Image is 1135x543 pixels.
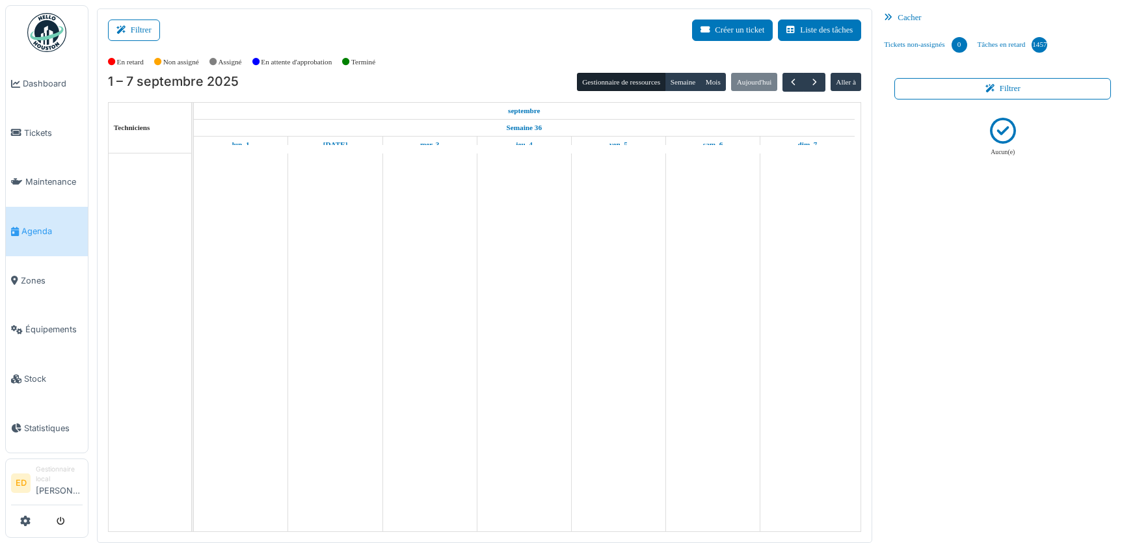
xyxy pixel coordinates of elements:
[700,137,726,153] a: 6 septembre 2025
[229,137,253,153] a: 1 septembre 2025
[417,137,442,153] a: 3 septembre 2025
[692,20,773,41] button: Créer un ticket
[782,73,804,92] button: Précédent
[6,403,88,453] a: Statistiques
[952,37,967,53] div: 0
[701,73,727,91] button: Mois
[778,20,861,41] button: Liste des tâches
[6,256,88,306] a: Zones
[21,225,83,237] span: Agenda
[163,57,199,68] label: Non assigné
[503,120,545,136] a: Semaine 36
[25,176,83,188] span: Maintenance
[1032,37,1047,53] div: 1457
[117,57,144,68] label: En retard
[803,73,825,92] button: Suivant
[513,137,536,153] a: 4 septembre 2025
[25,323,83,336] span: Équipements
[6,305,88,354] a: Équipements
[6,207,88,256] a: Agenda
[879,27,972,62] a: Tickets non-assignés
[261,57,332,68] label: En attente d'approbation
[108,74,239,90] h2: 1 – 7 septembre 2025
[320,137,351,153] a: 2 septembre 2025
[991,148,1015,157] p: Aucun(e)
[351,57,375,68] label: Terminé
[606,137,631,153] a: 5 septembre 2025
[24,373,83,385] span: Stock
[24,127,83,139] span: Tickets
[23,77,83,90] span: Dashboard
[11,473,31,493] li: ED
[6,354,88,404] a: Stock
[24,422,83,434] span: Statistiques
[21,274,83,287] span: Zones
[665,73,701,91] button: Semaine
[831,73,861,91] button: Aller à
[219,57,242,68] label: Assigné
[6,59,88,109] a: Dashboard
[6,109,88,158] a: Tickets
[6,157,88,207] a: Maintenance
[36,464,83,502] li: [PERSON_NAME]
[972,27,1053,62] a: Tâches en retard
[505,103,544,119] a: 1 septembre 2025
[577,73,665,91] button: Gestionnaire de ressources
[108,20,160,41] button: Filtrer
[731,73,777,91] button: Aujourd'hui
[36,464,83,484] div: Gestionnaire local
[795,137,821,153] a: 7 septembre 2025
[879,8,1127,27] div: Cacher
[114,124,150,131] span: Techniciens
[894,78,1111,99] button: Filtrer
[11,464,83,505] a: ED Gestionnaire local[PERSON_NAME]
[27,13,66,52] img: Badge_color-CXgf-gQk.svg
